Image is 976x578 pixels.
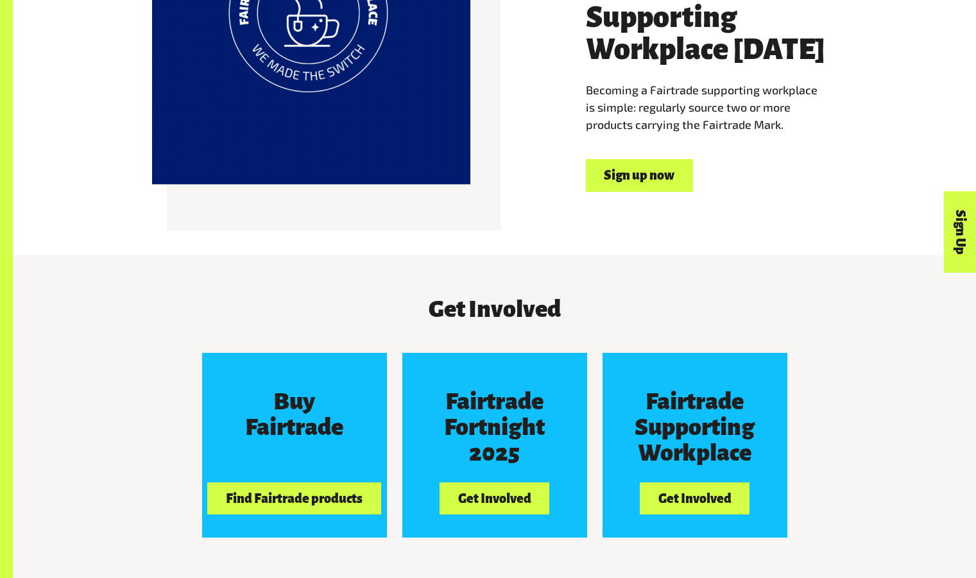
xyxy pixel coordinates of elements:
[640,482,749,515] button: Get Involved
[586,81,837,133] p: Becoming a Fairtrade supporting workplace is simple: regularly source two or more products carryi...
[425,389,564,466] h3: Fairtrade Fortnight 2025
[626,389,764,466] h3: Fairtrade Supporting Workplace
[586,159,693,192] a: Sign up now
[202,353,387,538] a: Buy Fairtrade Find Fairtrade products
[169,296,821,322] h3: Get Involved
[440,482,549,515] button: Get Involved
[225,389,364,440] h3: Buy Fairtrade
[402,353,587,538] a: Fairtrade Fortnight 2025 Get Involved
[207,482,381,515] button: Find Fairtrade products
[603,353,787,538] a: Fairtrade Supporting Workplace Get Involved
